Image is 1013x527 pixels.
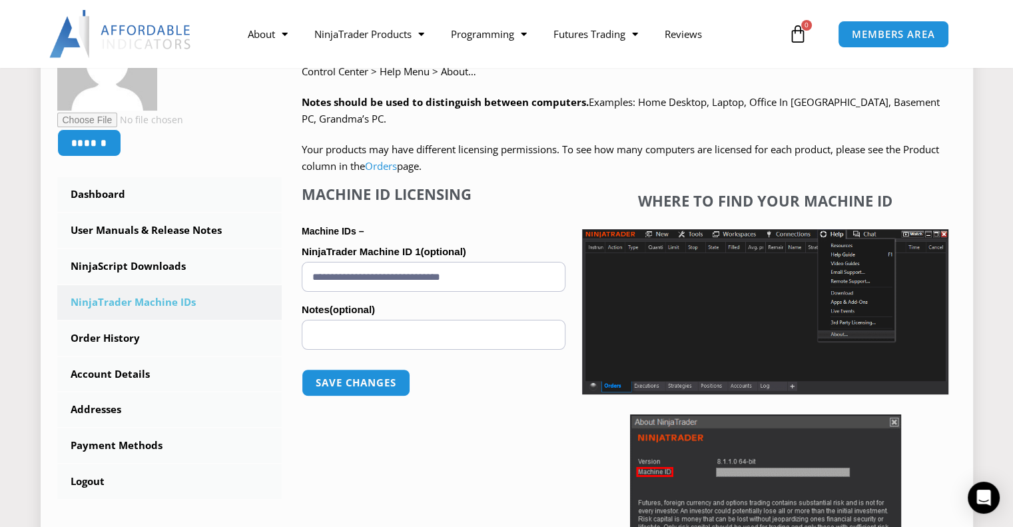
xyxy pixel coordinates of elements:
[302,369,410,396] button: Save changes
[57,357,282,392] a: Account Details
[302,95,940,126] span: Examples: Home Desktop, Laptop, Office In [GEOGRAPHIC_DATA], Basement PC, Grandma’s PC.
[769,15,827,53] a: 0
[330,304,375,315] span: (optional)
[301,19,438,49] a: NinjaTrader Products
[651,19,715,49] a: Reviews
[365,159,397,173] a: Orders
[801,20,812,31] span: 0
[852,29,935,39] span: MEMBERS AREA
[302,95,589,109] strong: Notes should be used to distinguish between computers.
[302,226,364,237] strong: Machine IDs –
[234,19,785,49] nav: Menu
[57,464,282,499] a: Logout
[57,249,282,284] a: NinjaScript Downloads
[582,229,948,394] img: Screenshot 2025-01-17 1155544 | Affordable Indicators – NinjaTrader
[57,177,282,212] a: Dashboard
[540,19,651,49] a: Futures Trading
[57,392,282,427] a: Addresses
[438,19,540,49] a: Programming
[57,321,282,356] a: Order History
[582,192,948,209] h4: Where to find your Machine ID
[57,213,282,248] a: User Manuals & Release Notes
[57,428,282,463] a: Payment Methods
[968,482,1000,514] div: Open Intercom Messenger
[302,143,939,173] span: Your products may have different licensing permissions. To see how many computers are licensed fo...
[234,19,301,49] a: About
[420,246,466,257] span: (optional)
[57,177,282,499] nav: Account pages
[838,21,949,48] a: MEMBERS AREA
[302,185,565,203] h4: Machine ID Licensing
[302,242,565,262] label: NinjaTrader Machine ID 1
[49,10,192,58] img: LogoAI | Affordable Indicators – NinjaTrader
[57,285,282,320] a: NinjaTrader Machine IDs
[302,300,565,320] label: Notes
